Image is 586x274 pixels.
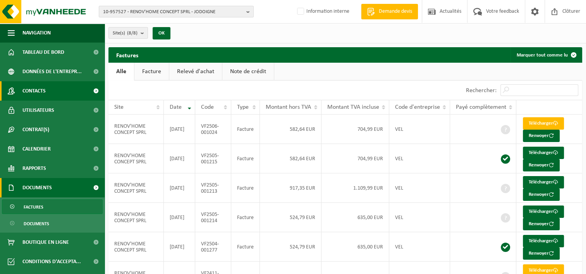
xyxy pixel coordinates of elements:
span: Code d'entreprise [395,104,440,110]
span: Montant hors TVA [266,104,311,110]
span: Calendrier [22,139,51,159]
span: Demande devis [377,8,414,15]
td: 704,99 EUR [321,144,389,173]
a: Note de crédit [222,63,274,80]
label: Rechercher: [466,87,497,94]
a: Facture [134,63,169,80]
td: [DATE] [164,173,195,203]
td: Facture [231,144,260,173]
td: VEL [389,144,450,173]
a: Relevé d'achat [169,63,222,80]
button: Renvoyer [523,218,560,230]
button: Renvoyer [523,130,560,142]
td: Facture [231,173,260,203]
span: Conditions d'accepta... [22,252,81,271]
a: Demande devis [361,4,418,19]
span: 10-957527 - RENOV'HOME CONCEPT SPRL - JODOIGNE [103,6,243,18]
td: [DATE] [164,115,195,144]
td: 524,79 EUR [260,203,321,232]
button: Site(s)(8/8) [108,27,148,39]
td: [DATE] [164,144,195,173]
span: Boutique en ligne [22,233,69,252]
td: [DATE] [164,232,195,262]
a: Documents [2,216,103,231]
td: RENOV'HOME CONCEPT SPRL [108,173,164,203]
span: Rapports [22,159,46,178]
td: VEL [389,173,450,203]
span: Type [237,104,249,110]
td: 1.109,99 EUR [321,173,389,203]
count: (8/8) [127,31,137,36]
td: RENOV'HOME CONCEPT SPRL [108,115,164,144]
td: VEL [389,203,450,232]
a: Alle [108,63,134,80]
span: Contacts [22,81,46,101]
td: 524,79 EUR [260,232,321,262]
td: RENOV'HOME CONCEPT SPRL [108,203,164,232]
button: OK [153,27,170,39]
td: VF2504-001277 [195,232,231,262]
a: Factures [2,199,103,214]
button: Renvoyer [523,247,560,260]
span: Documents [24,216,49,231]
td: RENOV'HOME CONCEPT SPRL [108,232,164,262]
span: Tableau de bord [22,43,64,62]
span: Date [170,104,182,110]
span: Navigation [22,23,51,43]
td: 582,64 EUR [260,144,321,173]
td: VF2505-001215 [195,144,231,173]
td: VF2506-001024 [195,115,231,144]
td: Facture [231,232,260,262]
a: Télécharger [523,147,564,159]
label: Information interne [296,6,349,17]
td: 917,35 EUR [260,173,321,203]
a: Télécharger [523,205,564,218]
span: Montant TVA incluse [327,104,379,110]
span: Code [201,104,214,110]
button: Marquer tout comme lu [510,47,581,63]
button: 10-957527 - RENOV'HOME CONCEPT SPRL - JODOIGNE [99,6,254,17]
td: Facture [231,115,260,144]
td: VEL [389,232,450,262]
h2: Factures [108,47,146,62]
span: Factures [24,200,43,214]
td: VEL [389,115,450,144]
td: VF2505-001214 [195,203,231,232]
td: VF2505-001213 [195,173,231,203]
td: Facture [231,203,260,232]
td: 582,64 EUR [260,115,321,144]
a: Télécharger [523,235,564,247]
span: Site [114,104,124,110]
span: Documents [22,178,52,197]
td: 635,00 EUR [321,232,389,262]
td: 704,99 EUR [321,115,389,144]
td: RENOV'HOME CONCEPT SPRL [108,144,164,173]
span: Payé complètement [456,104,506,110]
td: 635,00 EUR [321,203,389,232]
a: Télécharger [523,176,564,188]
td: [DATE] [164,203,195,232]
a: Télécharger [523,117,564,130]
button: Renvoyer [523,159,560,171]
span: Site(s) [113,27,137,39]
span: Utilisateurs [22,101,54,120]
span: Contrat(s) [22,120,49,139]
span: Données de l'entrepr... [22,62,82,81]
button: Renvoyer [523,188,560,201]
